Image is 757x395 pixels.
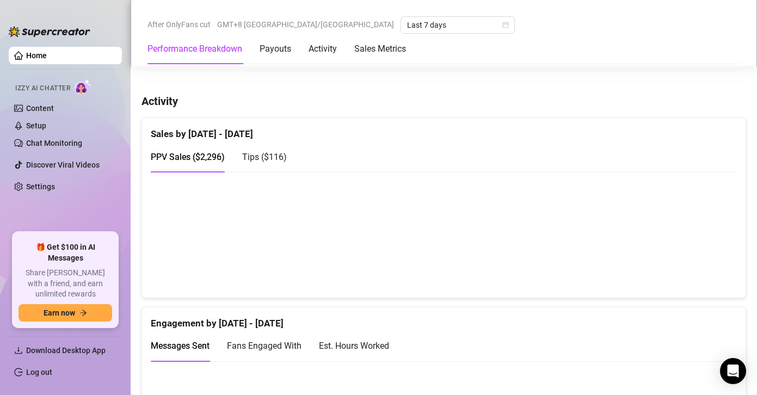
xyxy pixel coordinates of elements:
div: Sales by [DATE] - [DATE] [151,118,737,141]
a: Settings [26,182,55,191]
span: calendar [502,22,509,28]
div: Sales Metrics [354,42,406,55]
h4: Activity [141,94,746,109]
button: Earn nowarrow-right [19,304,112,322]
div: Est. Hours Worked [319,339,389,353]
img: AI Chatter [75,79,91,95]
span: Last 7 days [407,17,508,33]
a: Home [26,51,47,60]
div: Engagement by [DATE] - [DATE] [151,307,737,331]
span: Download Desktop App [26,346,106,355]
div: Performance Breakdown [147,42,242,55]
span: PPV Sales ( $2,296 ) [151,152,225,162]
div: Activity [309,42,337,55]
span: Fans Engaged With [227,341,301,351]
a: Chat Monitoring [26,139,82,147]
a: Log out [26,368,52,377]
span: Messages Sent [151,341,210,351]
span: GMT+8 [GEOGRAPHIC_DATA]/[GEOGRAPHIC_DATA] [217,16,394,33]
img: logo-BBDzfeDw.svg [9,26,90,37]
span: Izzy AI Chatter [15,83,70,94]
span: Share [PERSON_NAME] with a friend, and earn unlimited rewards [19,268,112,300]
span: arrow-right [79,309,87,317]
a: Discover Viral Videos [26,161,100,169]
span: download [14,346,23,355]
a: Content [26,104,54,113]
span: Tips ( $116 ) [242,152,287,162]
span: 🎁 Get $100 in AI Messages [19,242,112,263]
span: Earn now [44,308,75,317]
a: Setup [26,121,46,130]
div: Payouts [260,42,291,55]
span: After OnlyFans cut [147,16,211,33]
div: Open Intercom Messenger [720,358,746,384]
